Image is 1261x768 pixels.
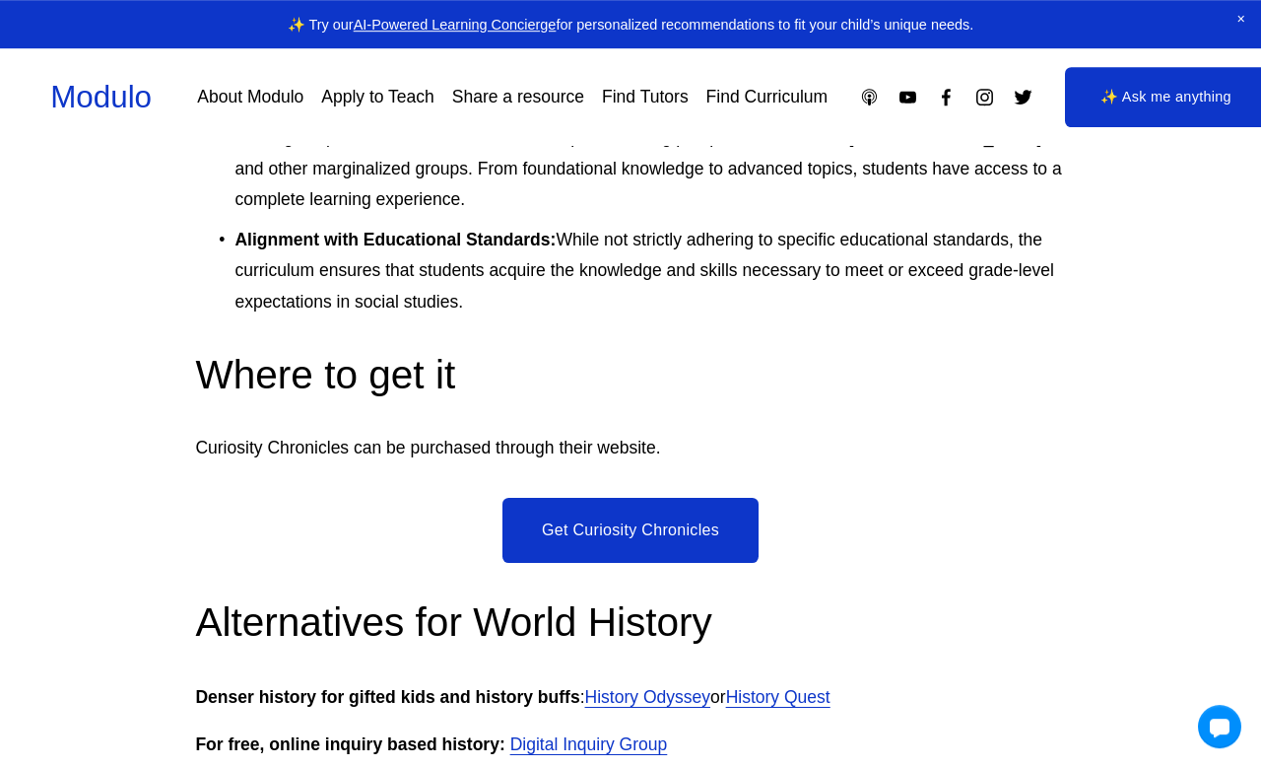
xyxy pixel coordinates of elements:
[195,687,579,707] strong: Denser history for gifted kids and history buffs
[502,498,759,563] a: Get Curiosity Chronicles
[974,87,995,107] a: Instagram
[726,687,830,707] a: History Quest
[195,596,1065,649] h2: Alternatives for World History
[321,80,434,114] a: Apply to Teach
[195,433,1065,464] p: Curiosity Chronicles can be purchased through their website.
[195,734,504,754] strong: For free, online inquiry based history:
[234,92,1065,216] p: Providing a comprehensive curriculum, the program offers all the resources necessary for a thorou...
[234,225,1065,318] p: While not strictly adhering to specific educational standards, the curriculum ensures that studen...
[1013,87,1033,107] a: Twitter
[195,349,1065,401] h2: Where to get it
[50,80,152,114] a: Modulo
[602,80,689,114] a: Find Tutors
[452,80,584,114] a: Share a resource
[197,80,303,114] a: About Modulo
[706,80,829,114] a: Find Curriculum
[936,87,957,107] a: Facebook
[195,682,1065,714] p: : or
[585,687,711,707] a: History Odyssey
[354,17,557,33] a: AI-Powered Learning Concierge
[859,87,880,107] a: Apple Podcasts
[234,230,556,249] strong: Alignment with Educational Standards:
[897,87,918,107] a: YouTube
[510,734,668,754] a: Digital Inquiry Group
